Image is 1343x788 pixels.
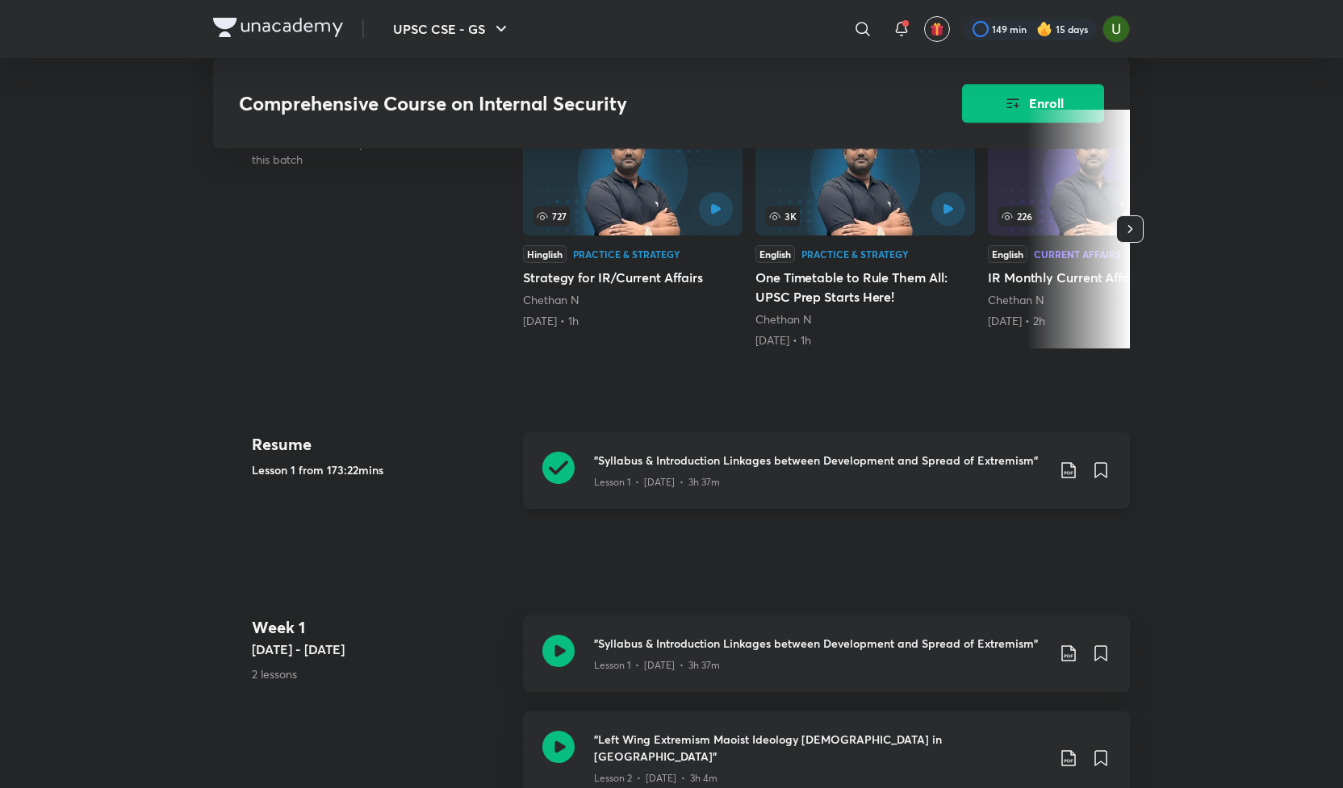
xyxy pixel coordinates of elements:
[1102,15,1130,43] img: Aishwary Kumar
[594,658,720,673] p: Lesson 1 • [DATE] • 3h 37m
[213,18,343,41] a: Company Logo
[998,206,1035,226] span: 226
[594,771,718,786] p: Lesson 2 • [DATE] • 3h 4m
[988,268,1207,287] h5: IR Monthly Current Affairs
[523,313,743,329] div: 6th Jul • 1h
[594,731,1046,765] h3: "Left Wing Extremism Maoist Ideology [DEMOGRAPHIC_DATA] in [GEOGRAPHIC_DATA]"
[594,475,720,490] p: Lesson 1 • [DATE] • 3h 37m
[755,332,975,348] div: 2nd Aug • 1h
[755,110,975,348] a: 3KEnglishPractice & StrategyOne Timetable to Rule Them All: UPSC Prep Starts Here!Chethan N[DATE]...
[213,18,343,37] img: Company Logo
[801,249,909,259] div: Practice & Strategy
[573,249,680,259] div: Practice & Strategy
[523,268,743,287] h5: Strategy for IR/Current Affairs
[755,110,975,348] a: One Timetable to Rule Them All: UPSC Prep Starts Here!
[988,292,1207,308] div: Chethan N
[523,245,567,263] div: Hinglish
[252,615,510,640] h4: Week 1
[962,84,1104,123] button: Enroll
[755,268,975,306] h5: One Timetable to Rule Them All: UPSC Prep Starts Here!
[252,136,471,168] p: Watch free classes by the educators of this batch
[383,13,521,45] button: UPSC CSE - GS
[523,432,1130,528] a: "Syllabus & Introduction Linkages between Development and Spread of Extremism"Lesson 1 • [DATE] •...
[239,92,871,115] h3: Comprehensive Course on Internal Security
[523,110,743,329] a: Strategy for IR/Current Affairs
[594,635,1046,652] h3: "Syllabus & Introduction Linkages between Development and Spread of Extremism"
[988,110,1207,329] a: IR Monthly Current Affairs
[594,452,1046,469] h3: "Syllabus & Introduction Linkages between Development and Spread of Extremism"
[924,16,950,42] button: avatar
[252,665,510,682] p: 2 lessons
[988,292,1044,307] a: Chethan N
[1036,21,1052,37] img: streak
[930,22,944,36] img: avatar
[755,245,795,263] div: English
[252,432,510,457] h4: Resume
[523,292,743,308] div: Chethan N
[252,640,510,659] h5: [DATE] - [DATE]
[523,615,1130,711] a: "Syllabus & Introduction Linkages between Development and Spread of Extremism"Lesson 1 • [DATE] •...
[523,292,579,307] a: Chethan N
[755,311,975,327] div: Chethan N
[523,110,743,329] a: 727HinglishPractice & StrategyStrategy for IR/Current AffairsChethan N[DATE] • 1h
[988,313,1207,329] div: 20th Sept • 2h
[765,206,800,226] span: 3K
[533,206,570,226] span: 727
[988,245,1027,263] div: English
[755,311,812,327] a: Chethan N
[252,461,510,478] h5: Lesson 1 from 173:22mins
[988,110,1207,329] a: 226EnglishCurrent AffairsIR Monthly Current AffairsChethan N[DATE] • 2h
